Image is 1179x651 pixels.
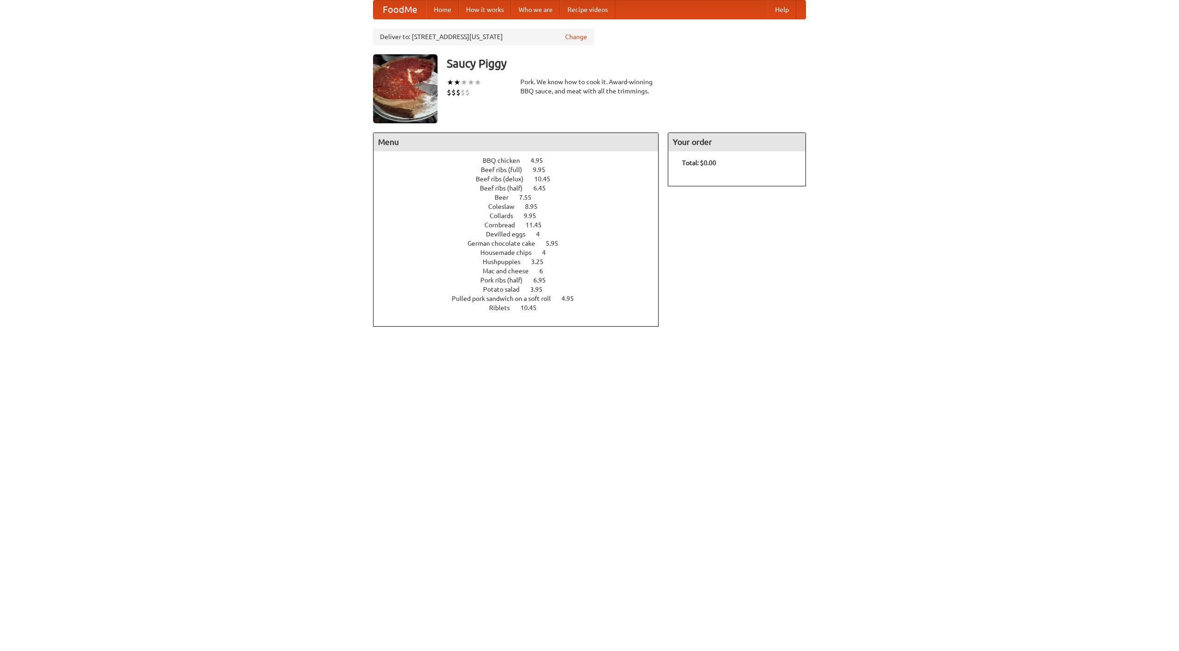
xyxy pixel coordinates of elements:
a: Mac and cheese 6 [483,267,560,275]
a: Beef ribs (full) 9.95 [481,166,562,173]
li: ★ [447,77,454,87]
span: Devilled eggs [486,230,535,238]
span: Pork ribs (half) [480,277,532,284]
a: Riblets 10.45 [489,304,554,311]
span: Beef ribs (full) [481,166,531,173]
span: 6.95 [533,277,555,284]
span: 10.45 [520,304,546,311]
span: Collards [490,212,522,219]
span: 7.55 [519,194,541,201]
span: Beer [495,194,518,201]
a: Beef ribs (half) 6.45 [480,184,563,192]
a: Change [565,32,587,41]
a: Pork ribs (half) 6.95 [480,277,563,284]
a: Hushpuppies 3.25 [483,258,560,265]
span: Housemade chips [480,249,541,256]
span: 6.45 [533,184,555,192]
span: 8.95 [525,203,547,210]
li: $ [465,87,470,98]
a: Pulled pork sandwich on a soft roll 4.95 [452,295,591,302]
span: Beef ribs (delux) [476,175,533,183]
span: 11.45 [525,221,551,229]
li: ★ [467,77,474,87]
a: Coleslaw 8.95 [488,203,554,210]
li: ★ [454,77,461,87]
a: Recipe videos [560,0,615,19]
span: 5.95 [546,240,567,247]
span: 3.25 [531,258,553,265]
span: 10.45 [534,175,560,183]
li: $ [447,87,451,98]
span: Pulled pork sandwich on a soft roll [452,295,560,302]
h3: Saucy Piggy [447,54,806,73]
span: 4.95 [561,295,583,302]
span: Cornbread [484,221,524,229]
li: ★ [461,77,467,87]
a: Collards 9.95 [490,212,553,219]
a: Cornbread 11.45 [484,221,559,229]
span: 4 [542,249,555,256]
div: Deliver to: [STREET_ADDRESS][US_STATE] [373,29,594,45]
a: FoodMe [374,0,426,19]
b: Total: $0.00 [682,159,716,167]
a: Beef ribs (delux) 10.45 [476,175,567,183]
span: Coleslaw [488,203,524,210]
span: 4.95 [531,157,552,164]
li: $ [461,87,465,98]
a: Housemade chips 4 [480,249,563,256]
a: BBQ chicken 4.95 [483,157,560,164]
a: Help [768,0,796,19]
a: How it works [459,0,511,19]
span: BBQ chicken [483,157,529,164]
li: $ [456,87,461,98]
span: Mac and cheese [483,267,538,275]
span: 9.95 [524,212,545,219]
span: 6 [539,267,552,275]
div: Pork. We know how to cook it. Award-winning BBQ sauce, and meat with all the trimmings. [520,77,659,96]
a: Home [426,0,459,19]
span: 3.95 [530,286,552,293]
li: ★ [474,77,481,87]
a: German chocolate cake 5.95 [467,240,575,247]
span: German chocolate cake [467,240,544,247]
img: angular.jpg [373,54,438,123]
a: Beer 7.55 [495,194,549,201]
a: Devilled eggs 4 [486,230,557,238]
a: Who we are [511,0,560,19]
a: Potato salad 3.95 [483,286,560,293]
span: Riblets [489,304,519,311]
h4: Menu [374,133,658,151]
span: 4 [536,230,549,238]
li: $ [451,87,456,98]
span: Hushpuppies [483,258,530,265]
h4: Your order [668,133,805,151]
span: Potato salad [483,286,529,293]
span: Beef ribs (half) [480,184,532,192]
span: 9.95 [533,166,554,173]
